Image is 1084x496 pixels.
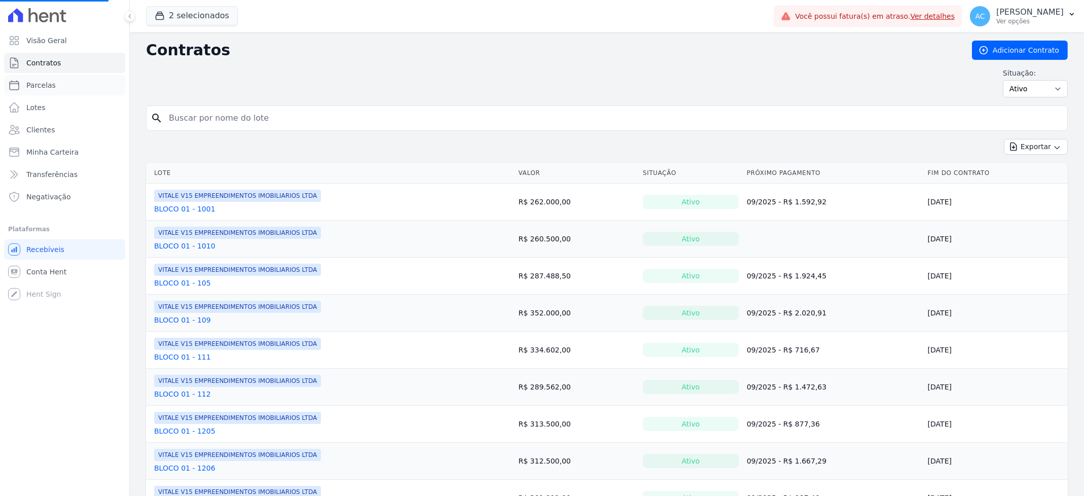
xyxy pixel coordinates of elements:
span: VITALE V15 EMPREENDIMENTOS IMOBILIARIOS LTDA [154,227,321,239]
a: BLOCO 01 - 111 [154,352,211,362]
a: 09/2025 - R$ 2.020,91 [747,309,827,317]
i: search [151,112,163,124]
span: Você possui fatura(s) em atraso. [795,11,955,22]
td: [DATE] [924,258,1068,295]
span: Conta Hent [26,267,66,277]
a: BLOCO 01 - 1001 [154,204,215,214]
a: 09/2025 - R$ 1.924,45 [747,272,827,280]
span: Contratos [26,58,61,68]
td: R$ 312.500,00 [515,443,639,480]
th: Lote [146,163,515,184]
a: Clientes [4,120,125,140]
a: BLOCO 01 - 112 [154,389,211,399]
a: BLOCO 01 - 1206 [154,463,215,473]
a: Recebíveis [4,239,125,260]
h2: Contratos [146,41,956,59]
td: [DATE] [924,221,1068,258]
td: [DATE] [924,184,1068,221]
div: Ativo [643,454,739,468]
a: Lotes [4,97,125,118]
p: Ver opções [996,17,1064,25]
td: R$ 260.500,00 [515,221,639,258]
span: VITALE V15 EMPREENDIMENTOS IMOBILIARIOS LTDA [154,264,321,276]
span: VITALE V15 EMPREENDIMENTOS IMOBILIARIOS LTDA [154,338,321,350]
div: Ativo [643,232,739,246]
p: [PERSON_NAME] [996,7,1064,17]
span: Transferências [26,169,78,180]
td: R$ 287.488,50 [515,258,639,295]
td: [DATE] [924,295,1068,332]
a: BLOCO 01 - 109 [154,315,211,325]
span: VITALE V15 EMPREENDIMENTOS IMOBILIARIOS LTDA [154,375,321,387]
button: 2 selecionados [146,6,238,25]
td: R$ 313.500,00 [515,406,639,443]
div: Ativo [643,417,739,431]
span: Negativação [26,192,71,202]
th: Fim do Contrato [924,163,1068,184]
th: Próximo Pagamento [743,163,924,184]
a: Parcelas [4,75,125,95]
button: AC [PERSON_NAME] Ver opções [962,2,1084,30]
span: VITALE V15 EMPREENDIMENTOS IMOBILIARIOS LTDA [154,301,321,313]
a: Conta Hent [4,262,125,282]
td: R$ 289.562,00 [515,369,639,406]
a: Adicionar Contrato [972,41,1068,60]
th: Valor [515,163,639,184]
label: Situação: [1003,68,1068,78]
a: Ver detalhes [911,12,955,20]
button: Exportar [1004,139,1068,155]
div: Ativo [643,269,739,283]
a: Visão Geral [4,30,125,51]
td: R$ 334.602,00 [515,332,639,369]
a: 09/2025 - R$ 1.472,63 [747,383,827,391]
span: VITALE V15 EMPREENDIMENTOS IMOBILIARIOS LTDA [154,190,321,202]
span: VITALE V15 EMPREENDIMENTOS IMOBILIARIOS LTDA [154,412,321,424]
td: [DATE] [924,406,1068,443]
td: R$ 352.000,00 [515,295,639,332]
div: Ativo [643,306,739,320]
td: [DATE] [924,443,1068,480]
div: Ativo [643,343,739,357]
a: 09/2025 - R$ 1.592,92 [747,198,827,206]
td: [DATE] [924,332,1068,369]
div: Ativo [643,380,739,394]
span: Minha Carteira [26,147,79,157]
span: Clientes [26,125,55,135]
a: 09/2025 - R$ 877,36 [747,420,820,428]
th: Situação [639,163,743,184]
td: R$ 262.000,00 [515,184,639,221]
a: Minha Carteira [4,142,125,162]
span: AC [975,13,985,20]
span: Visão Geral [26,36,67,46]
a: BLOCO 01 - 1010 [154,241,215,251]
span: Parcelas [26,80,56,90]
div: Plataformas [8,223,121,235]
span: Lotes [26,102,46,113]
div: Ativo [643,195,739,209]
span: Recebíveis [26,244,64,255]
a: 09/2025 - R$ 1.667,29 [747,457,827,465]
a: Contratos [4,53,125,73]
a: BLOCO 01 - 1205 [154,426,215,436]
td: [DATE] [924,369,1068,406]
a: 09/2025 - R$ 716,67 [747,346,820,354]
a: BLOCO 01 - 105 [154,278,211,288]
input: Buscar por nome do lote [163,108,1063,128]
span: VITALE V15 EMPREENDIMENTOS IMOBILIARIOS LTDA [154,449,321,461]
a: Negativação [4,187,125,207]
a: Transferências [4,164,125,185]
